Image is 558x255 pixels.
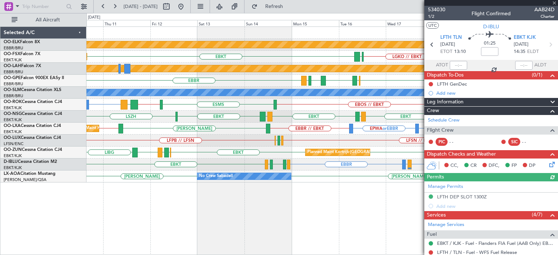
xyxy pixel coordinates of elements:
a: OO-ROKCessna Citation CJ4 [4,100,62,104]
span: Leg Information [427,98,464,106]
a: OO-FSXFalcon 7X [4,52,40,56]
a: EBKT/KJK [4,129,22,135]
div: Fri 12 [150,20,198,26]
input: Trip Number [22,1,64,12]
a: OO-SLMCessna Citation XLS [4,88,61,92]
span: Dispatch Checks and Weather [427,150,496,159]
a: Manage Services [428,221,464,229]
div: [DATE] [88,15,100,21]
div: Sun 14 [244,20,292,26]
span: ATOT [436,62,448,69]
a: OO-NSGCessna Citation CJ4 [4,112,62,116]
span: OO-ZUN [4,148,22,152]
span: 1/2 [428,13,445,20]
span: FP [511,162,517,169]
a: EBKT / KJK - Fuel - Flanders FIA Fuel (AAB Only) EBKT / KJK [437,240,554,246]
span: DFC, [489,162,500,169]
div: Thu 11 [103,20,150,26]
span: OO-ELK [4,40,20,44]
a: EBKT/KJK [4,117,22,123]
a: EBKT/KJK [4,105,22,111]
span: OO-NSG [4,112,22,116]
a: LX-AOACitation Mustang [4,172,56,176]
span: D-IBLU [4,160,18,164]
span: OO-SLM [4,88,21,92]
span: CR [470,162,477,169]
div: - - [449,139,466,145]
span: Refresh [259,4,290,9]
div: Mon 15 [292,20,339,26]
span: 01:25 [484,40,496,47]
div: Sat 13 [197,20,244,26]
span: LX-AOA [4,172,20,176]
span: 534030 [428,6,445,13]
button: Refresh [248,1,292,12]
span: ALDT [534,62,546,69]
div: Add new [436,90,554,96]
span: ETOT [440,48,452,55]
a: OO-ZUNCessna Citation CJ4 [4,148,62,152]
span: OO-LXA [4,124,21,128]
span: All Aircraft [19,17,77,22]
div: SIC [508,138,520,146]
span: CC, [450,162,458,169]
div: Planned Maint Kortrijk-[GEOGRAPHIC_DATA] [307,147,392,158]
a: OO-LUXCessna Citation CJ4 [4,136,61,140]
span: AAB24D [534,6,554,13]
span: D-IBLU [483,23,499,30]
a: OO-LXACessna Citation CJ4 [4,124,61,128]
a: D-IBLUCessna Citation M2 [4,160,57,164]
span: OO-GPE [4,76,21,80]
a: [PERSON_NAME]/QSA [4,177,46,182]
span: (0/1) [532,71,542,79]
span: OO-FSX [4,52,20,56]
span: (4/7) [532,211,542,218]
a: EBBR/BRU [4,93,23,99]
span: [DATE] [514,41,529,48]
span: 13:10 [454,48,466,55]
span: OO-LUX [4,136,21,140]
a: EBBR/BRU [4,45,23,51]
div: No Crew Sabadell [199,171,233,182]
span: Flight Crew [427,126,454,135]
button: UTC [426,22,439,29]
span: OO-LAH [4,64,21,68]
span: DP [529,162,535,169]
div: Wed 17 [386,20,433,26]
a: EBKT/KJK [4,153,22,159]
button: All Aircraft [8,14,79,26]
span: Services [427,211,446,219]
span: [DATE] - [DATE] [124,3,158,10]
span: LFTH TLN [440,34,462,41]
span: [DATE] [440,41,455,48]
a: OO-ELKFalcon 8X [4,40,40,44]
span: Charter [534,13,554,20]
span: Crew [427,107,439,115]
div: - - [522,139,538,145]
span: ELDT [527,48,539,55]
div: Flight Confirmed [472,10,511,17]
div: PIC [436,138,448,146]
a: EBKT/KJK [4,57,22,63]
div: LFTH GenDec [437,81,467,87]
a: EBBR/BRU [4,81,23,87]
a: EBKT/KJK [4,165,22,170]
a: Schedule Crew [428,117,460,124]
a: EBBR/BRU [4,69,23,75]
span: 14:35 [514,48,525,55]
span: Fuel [427,230,437,239]
span: EBKT KJK [514,34,536,41]
a: OO-LAHFalcon 7X [4,64,41,68]
div: Tue 16 [339,20,386,26]
a: OO-GPEFalcon 900EX EASy II [4,76,64,80]
span: Dispatch To-Dos [427,71,464,79]
span: OO-ROK [4,100,22,104]
a: LFSN/ENC [4,141,24,147]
